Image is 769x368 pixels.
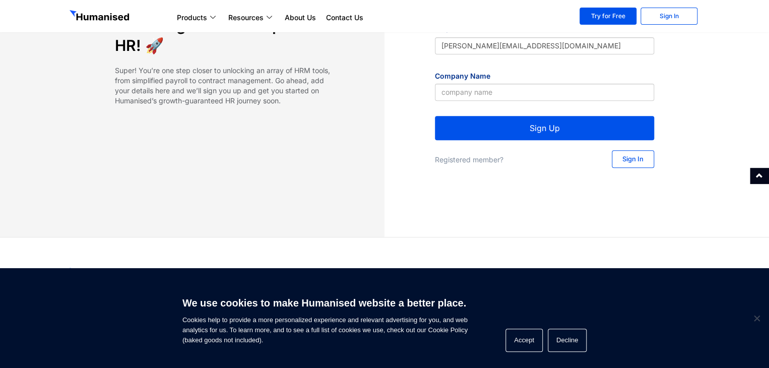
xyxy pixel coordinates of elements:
button: Accept [505,329,543,352]
label: Company Name [435,71,490,81]
p: Super! You’re one step closer to unlocking an array of HRM tools, from simplified payroll to cont... [115,66,334,106]
a: About Us [280,12,321,24]
h6: We use cookies to make Humanised website a better place. [182,296,468,310]
img: GetHumanised Logo [70,10,131,23]
h4: Contact Us [549,268,699,278]
input: yourname@mail.com [435,37,654,54]
button: Sign Up [435,116,654,140]
a: Sign In [640,8,697,25]
span: Cookies help to provide a more personalized experience and relevant advertising for you, and web ... [182,291,468,345]
a: Contact Us [321,12,368,24]
button: Decline [548,329,587,352]
a: Try for Free [580,8,636,25]
h4: Resources [365,268,540,278]
a: Resources [223,12,280,24]
a: Products [172,12,223,24]
img: GetHumanised Logo [70,268,138,282]
input: company name [435,84,654,101]
a: Sign In [612,150,654,168]
span: Sign In [622,156,644,162]
h4: Products [262,268,355,278]
span: Decline [751,313,761,323]
p: Registered member? [435,155,589,165]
